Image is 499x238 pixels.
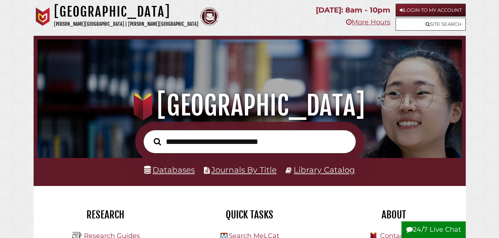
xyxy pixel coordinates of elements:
[34,7,52,26] img: Calvin University
[39,208,172,221] h2: Research
[154,138,161,146] i: Search
[150,136,165,147] button: Search
[211,165,277,175] a: Journals By Title
[316,4,390,17] p: [DATE]: 8am - 10pm
[54,20,198,28] p: [PERSON_NAME][GEOGRAPHIC_DATA] | [PERSON_NAME][GEOGRAPHIC_DATA]
[396,18,466,31] a: Site Search
[45,89,455,122] h1: [GEOGRAPHIC_DATA]
[294,165,355,175] a: Library Catalog
[396,4,466,17] a: Login to My Account
[54,4,198,20] h1: [GEOGRAPHIC_DATA]
[144,165,195,175] a: Databases
[327,208,460,221] h2: About
[183,208,316,221] h2: Quick Tasks
[200,7,219,26] img: Calvin Theological Seminary
[346,18,390,26] a: More Hours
